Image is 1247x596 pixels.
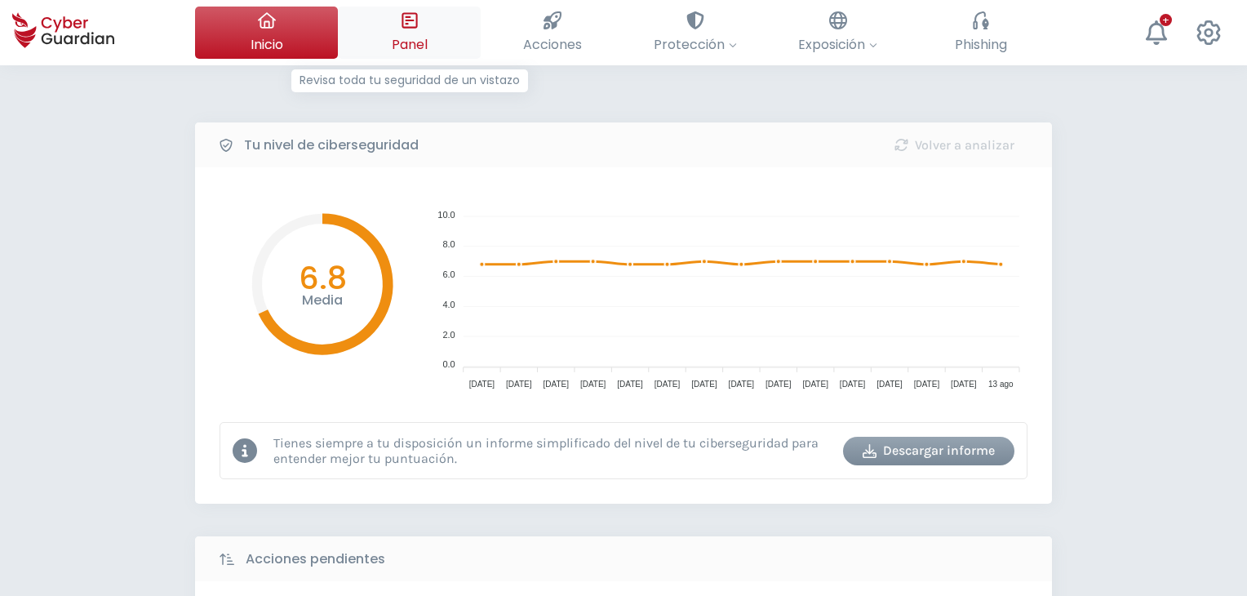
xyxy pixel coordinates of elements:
span: Phishing [955,34,1007,55]
button: Volver a analizar [868,131,1040,159]
button: PanelRevisa toda tu seguridad de un vistazo [338,7,481,59]
tspan: 8.0 [442,239,455,249]
tspan: [DATE] [580,380,606,389]
span: Panel [392,34,428,55]
div: Descargar informe [855,441,1002,460]
tspan: [DATE] [691,380,717,389]
tspan: 2.0 [442,330,455,340]
tspan: [DATE] [506,380,532,389]
button: Phishing [909,7,1052,59]
button: Inicio [195,7,338,59]
button: Exposición [766,7,909,59]
p: Revisa toda tu seguridad de un vistazo [291,69,528,92]
tspan: [DATE] [617,380,643,389]
tspan: [DATE] [766,380,792,389]
div: Volver a analizar [881,136,1027,155]
tspan: [DATE] [876,380,903,389]
tspan: [DATE] [951,380,977,389]
button: Acciones [481,7,623,59]
tspan: [DATE] [802,380,828,389]
tspan: 0.0 [442,359,455,369]
b: Tu nivel de ciberseguridad [244,136,419,155]
tspan: 13 ago [988,380,1014,389]
tspan: [DATE] [729,380,755,389]
tspan: 4.0 [442,300,455,309]
tspan: [DATE] [469,380,495,389]
tspan: 10.0 [437,210,455,220]
tspan: [DATE] [655,380,681,389]
button: Descargar informe [843,437,1014,465]
span: Inicio [251,34,283,55]
button: Protección [623,7,766,59]
div: + [1160,14,1172,26]
tspan: [DATE] [914,380,940,389]
tspan: [DATE] [544,380,570,389]
tspan: 6.0 [442,269,455,279]
b: Acciones pendientes [246,549,385,569]
tspan: [DATE] [840,380,866,389]
p: Tienes siempre a tu disposición un informe simplificado del nivel de tu ciberseguridad para enten... [273,435,831,466]
span: Protección [654,34,737,55]
span: Acciones [523,34,582,55]
span: Exposición [798,34,877,55]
